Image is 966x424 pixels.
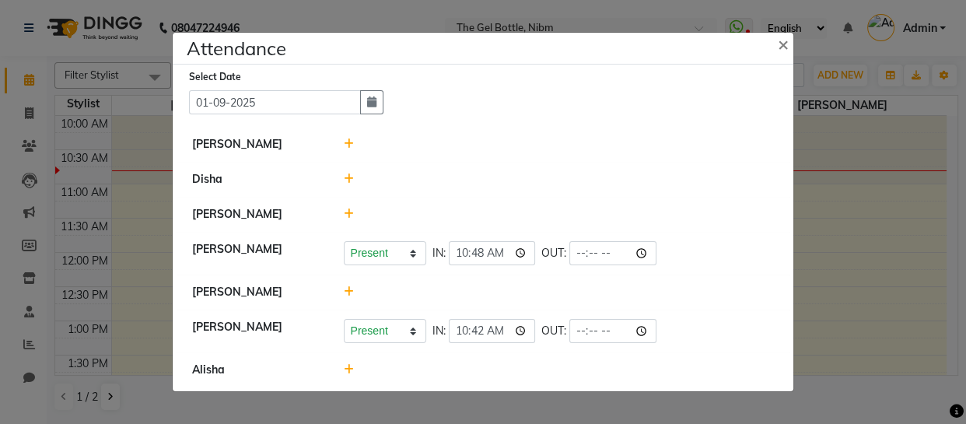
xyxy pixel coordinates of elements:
span: OUT: [541,245,566,261]
input: Select date [189,90,361,114]
span: OUT: [541,323,566,339]
span: IN: [432,323,446,339]
button: Close [765,22,804,65]
span: IN: [432,245,446,261]
h4: Attendance [187,34,286,62]
div: [PERSON_NAME] [180,319,332,343]
label: Select Date [189,70,241,84]
div: [PERSON_NAME] [180,284,332,300]
div: Disha [180,171,332,187]
div: [PERSON_NAME] [180,206,332,223]
span: × [778,32,789,55]
div: Alisha [180,362,332,378]
div: [PERSON_NAME] [180,136,332,152]
div: [PERSON_NAME] [180,241,332,265]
